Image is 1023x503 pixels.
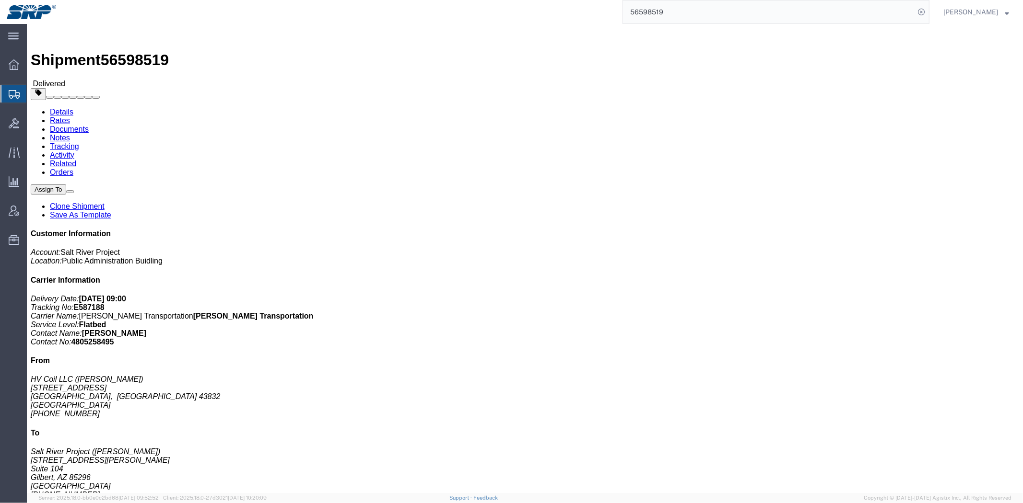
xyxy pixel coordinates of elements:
span: Server: 2025.18.0-bb0e0c2bd68 [38,495,159,501]
iframe: FS Legacy Container [27,24,1023,493]
a: Support [449,495,473,501]
span: [DATE] 09:52:52 [118,495,159,501]
span: Marissa Camacho [943,7,998,17]
span: Copyright © [DATE]-[DATE] Agistix Inc., All Rights Reserved [864,494,1011,502]
input: Search for shipment number, reference number [623,0,915,23]
img: logo [7,5,56,19]
button: [PERSON_NAME] [943,6,1010,18]
a: Feedback [473,495,498,501]
span: Client: 2025.18.0-27d3021 [163,495,267,501]
span: [DATE] 10:20:09 [228,495,267,501]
